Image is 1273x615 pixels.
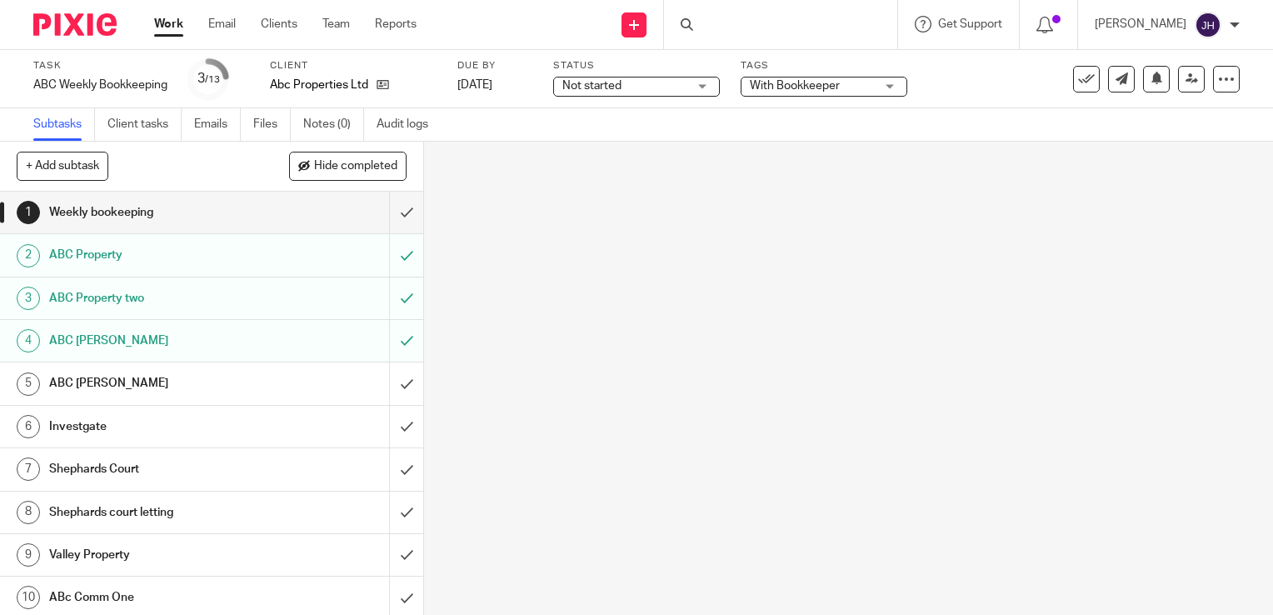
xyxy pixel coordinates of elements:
span: Get Support [938,18,1002,30]
label: Task [33,59,167,72]
a: Reassign task [1178,66,1205,92]
a: Send new email to Abc Properties Ltd [1108,66,1135,92]
a: Work [154,16,183,32]
div: 2 [17,244,40,267]
a: Emails [194,108,241,141]
h1: Weekly bookeeping [49,200,265,225]
div: 4 [17,329,40,352]
h1: ABC [PERSON_NAME] [49,328,265,353]
p: Abc Properties Ltd [270,77,368,93]
h1: Investgate [49,414,265,439]
label: Due by [457,59,532,72]
div: 3 [197,69,220,88]
a: Email [208,16,236,32]
span: [DATE] [457,79,492,91]
a: Audit logs [377,108,441,141]
button: Snooze task [1143,66,1170,92]
h1: ABc Comm One [49,585,265,610]
img: svg%3E [1195,12,1221,38]
button: Hide completed [289,152,407,180]
div: Mark as done [389,534,423,576]
div: ABC Weekly Bookkeeping [33,77,167,93]
div: Mark as done [389,192,423,233]
a: Subtasks [33,108,95,141]
h1: ABC [PERSON_NAME] [49,371,265,396]
p: [PERSON_NAME] [1095,16,1186,32]
div: 8 [17,501,40,524]
h1: Shephards court letting [49,500,265,525]
a: Files [253,108,291,141]
button: + Add subtask [17,152,108,180]
img: Pixie [33,13,117,36]
div: 10 [17,586,40,609]
a: Clients [261,16,297,32]
a: Team [322,16,350,32]
label: Status [553,59,720,72]
h1: ABC Property [49,242,265,267]
small: /13 [205,75,220,84]
div: 1 [17,201,40,224]
span: With Bookkeeper [750,80,840,92]
div: 7 [17,457,40,481]
a: Client tasks [107,108,182,141]
div: Mark as done [389,406,423,447]
label: Tags [741,59,907,72]
div: Mark as done [389,492,423,533]
h1: ABC Property two [49,286,265,311]
div: 6 [17,415,40,438]
h1: Shephards Court [49,457,265,482]
div: Mark as to do [389,234,423,276]
i: Open client page [377,78,389,91]
div: Mark as to do [389,277,423,319]
h1: Valley Property [49,542,265,567]
span: Not started [562,80,622,92]
a: Notes (0) [303,108,364,141]
div: Mark as done [389,448,423,490]
div: 3 [17,287,40,310]
div: Mark as done [389,362,423,404]
div: 9 [17,543,40,567]
div: 5 [17,372,40,396]
div: Mark as to do [389,320,423,362]
span: Hide completed [314,160,397,173]
a: Reports [375,16,417,32]
label: Client [270,59,437,72]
